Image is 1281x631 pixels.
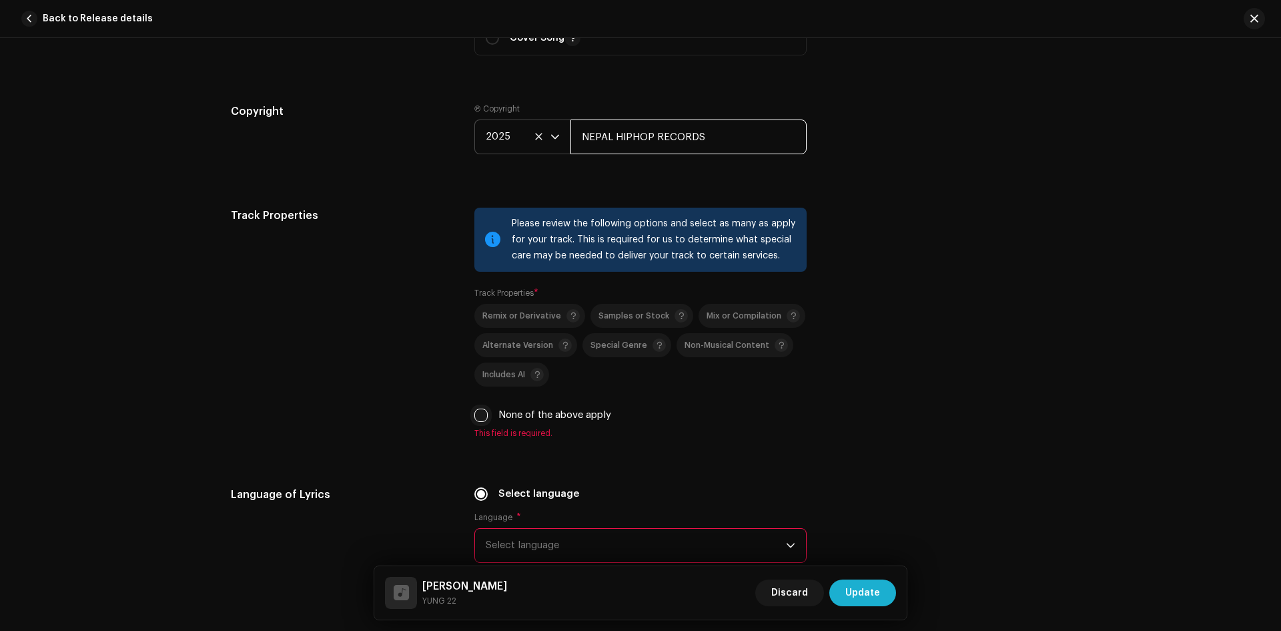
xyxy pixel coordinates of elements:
[474,428,807,439] span: This field is required.
[231,208,453,224] h5: Track Properties
[510,30,580,46] p: Cover Song
[512,216,796,264] div: Please review the following options and select as many as apply for your track. This is required ...
[771,580,808,606] span: Discard
[699,304,805,328] p-togglebutton: Mix or Compilation
[498,408,611,423] label: None of the above apply
[422,578,507,594] h5: NAPAUNE MAYA
[474,512,521,523] label: Language
[598,312,669,321] span: Samples or Stock
[231,103,453,120] h5: Copyright
[570,120,807,154] input: e.g. Label LLC
[474,103,520,114] label: Ⓟ Copyright
[474,304,585,328] p-togglebutton: Remix or Derivative
[786,529,795,562] div: dropdown trigger
[590,304,693,328] p-togglebutton: Samples or Stock
[755,580,824,606] button: Discard
[482,341,553,350] span: Alternate Version
[231,487,453,503] h5: Language of Lyrics
[677,333,793,357] p-togglebutton: Non-Musical Content
[498,487,579,501] label: Select language
[582,333,671,357] p-togglebutton: Special Genre
[550,120,560,154] div: dropdown trigger
[829,580,896,606] button: Update
[474,288,538,298] label: Track Properties
[486,529,786,562] span: Select language
[707,312,781,321] span: Mix or Compilation
[845,580,880,606] span: Update
[474,363,549,387] p-togglebutton: Includes AI
[474,333,577,357] p-togglebutton: Alternate Version
[486,120,550,154] span: 2025
[422,594,507,608] small: NAPAUNE MAYA
[590,341,647,350] span: Special Genre
[482,312,561,321] span: Remix or Derivative
[482,371,525,379] span: Includes AI
[685,341,769,350] span: Non-Musical Content
[474,21,807,55] p-togglebutton: Cover Song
